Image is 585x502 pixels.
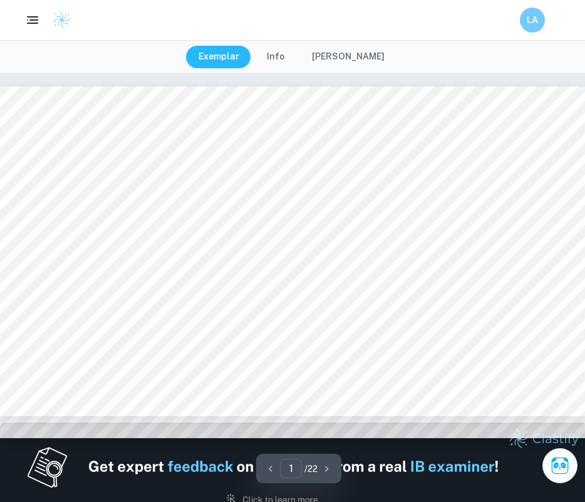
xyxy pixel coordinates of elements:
button: Ask Clai [542,448,577,483]
button: LA [520,8,545,33]
p: / 22 [304,462,318,476]
button: Info [254,46,297,68]
button: Exemplar [186,46,252,68]
a: Clastify logo [45,11,71,29]
button: [PERSON_NAME] [299,46,397,68]
h6: LA [525,13,540,27]
img: Clastify logo [53,11,71,29]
